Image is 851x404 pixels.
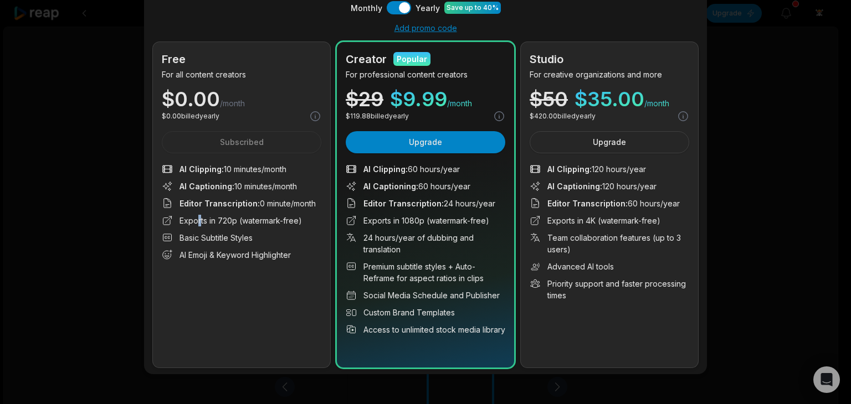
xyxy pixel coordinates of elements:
li: AI Emoji & Keyword Highlighter [162,249,321,261]
span: 60 hours/year [547,198,680,209]
li: Basic Subtitle Styles [162,232,321,244]
span: Editor Transcription : [180,199,260,208]
li: Premium subtitle styles + Auto-Reframe for aspect ratios in clips [346,261,505,284]
p: For all content creators [162,69,321,80]
div: Save up to 40% [447,3,499,13]
span: $ 0.00 [162,89,220,109]
span: Monthly [351,2,382,14]
li: Exports in 1080p (watermark-free) [346,215,505,226]
div: $ 29 [346,89,383,109]
li: Advanced AI tools [530,261,689,272]
span: /month [220,98,245,109]
span: /month [644,98,669,109]
div: Popular [397,53,427,65]
div: $ 50 [530,89,568,109]
li: Priority support and faster processing times [530,278,689,301]
li: 24 hours/year of dubbing and translation [346,232,505,255]
h2: Creator [346,51,387,68]
span: AI Clipping : [547,164,592,174]
li: Custom Brand Templates [346,307,505,318]
div: Add promo code [153,23,698,33]
span: 120 hours/year [547,180,657,192]
span: 60 hours/year [363,180,470,192]
li: Team collaboration features (up to 3 users) [530,232,689,255]
p: $ 420.00 billed yearly [530,111,596,121]
li: Social Media Schedule and Publisher [346,289,505,301]
span: $ 35.00 [575,89,644,109]
span: $ 9.99 [390,89,447,109]
li: Exports in 4K (watermark-free) [530,215,689,226]
span: 10 minutes/month [180,180,297,192]
p: $ 119.88 billed yearly [346,111,409,121]
li: Access to unlimited stock media library [346,324,505,335]
span: AI Captioning : [363,182,418,191]
span: 60 hours/year [363,163,460,175]
p: $ 0.00 billed yearly [162,111,219,121]
p: For creative organizations and more [530,69,689,80]
h2: Studio [530,51,563,68]
span: 24 hours/year [363,198,495,209]
span: AI Captioning : [180,182,234,191]
span: AI Clipping : [180,164,224,174]
span: /month [447,98,472,109]
span: AI Clipping : [363,164,408,174]
span: 120 hours/year [547,163,646,175]
button: Upgrade [530,131,689,153]
li: Exports in 720p (watermark-free) [162,215,321,226]
div: Open Intercom Messenger [813,366,840,393]
span: 10 minutes/month [180,163,286,175]
p: For professional content creators [346,69,505,80]
button: Upgrade [346,131,505,153]
span: Editor Transcription : [547,199,628,208]
span: 0 minute/month [180,198,316,209]
h2: Free [162,51,186,68]
span: Yearly [416,2,440,14]
span: Editor Transcription : [363,199,444,208]
span: AI Captioning : [547,182,602,191]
